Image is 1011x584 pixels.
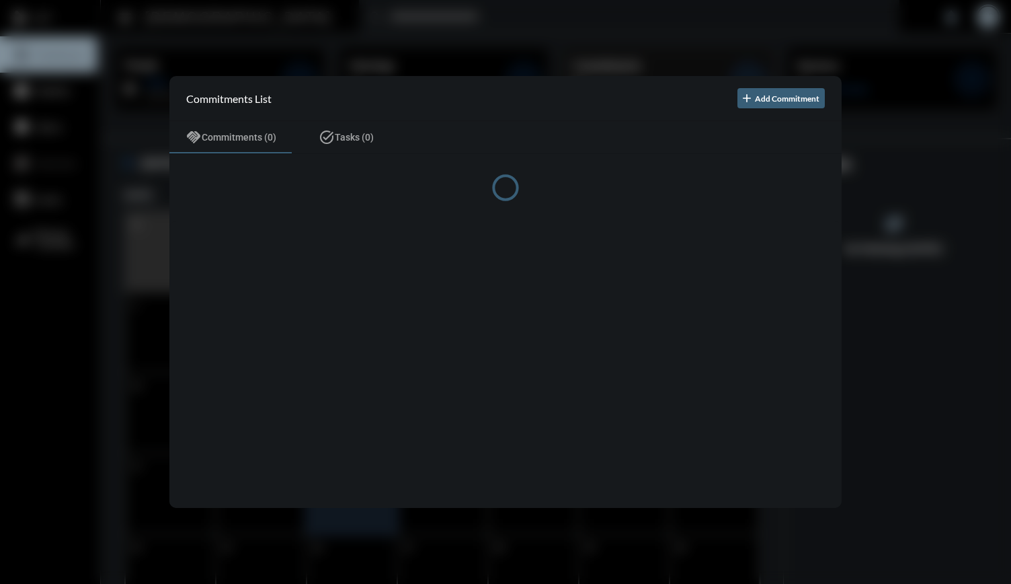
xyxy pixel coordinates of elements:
h2: Commitments List [186,92,272,105]
span: Commitments (0) [202,132,276,143]
mat-icon: task_alt [319,129,335,145]
mat-icon: handshake [186,129,202,145]
mat-icon: add [740,92,754,105]
span: Tasks (0) [335,132,374,143]
button: Add Commitment [737,88,825,108]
